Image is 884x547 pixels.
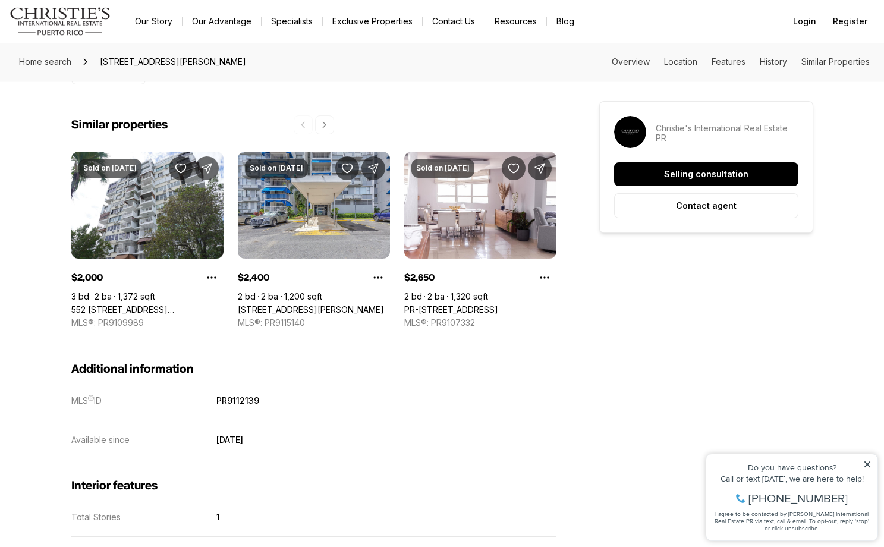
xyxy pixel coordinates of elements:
a: 1246 Ave LUIS VIGOREAUX 1204 #701, GUAYNABO PR, 00966 [238,304,384,315]
a: Home search [14,52,76,71]
a: Skip to: Features [712,56,745,67]
nav: Page section menu [612,57,870,67]
p: [DATE] [216,435,243,445]
button: Login [786,10,823,33]
a: Resources [485,13,546,30]
button: Share Property [361,156,385,180]
span: [STREET_ADDRESS][PERSON_NAME] [95,52,251,71]
p: Sold on [DATE] [416,164,470,173]
div: Do you have questions? [12,27,172,35]
h3: Interior features [71,479,556,493]
button: Property options [366,266,390,290]
p: Available since [71,435,130,445]
button: Property options [200,266,224,290]
span: Register [833,17,867,26]
p: Contact agent [676,201,737,210]
p: Christie's International Real Estate PR [656,124,798,143]
button: Selling consultation [614,162,798,186]
span: [PHONE_NUMBER] [49,56,148,68]
div: Call or text [DATE], we are here to help! [12,38,172,46]
button: Previous properties [294,115,313,134]
a: Our Advantage [183,13,261,30]
a: Specialists [262,13,322,30]
button: Share Property [528,156,552,180]
button: Property options [533,266,556,290]
span: Login [793,17,816,26]
a: Skip to: Location [664,56,697,67]
a: Exclusive Properties [323,13,422,30]
a: Skip to: Similar Properties [801,56,870,67]
a: 552 CALLE AUSTREAL #704, SAN JUAN PR, 00920 [71,304,224,315]
a: Skip to: Overview [612,56,650,67]
p: Total Stories [71,512,121,522]
button: Save Property: 1246 Ave LUIS VIGOREAUX 1204 #701 [335,156,359,180]
button: Next properties [315,115,334,134]
button: Share Property [195,156,219,180]
span: Home search [19,56,71,67]
h2: Similar properties [71,118,168,133]
button: Register [826,10,874,33]
span: Ⓡ [88,394,94,401]
p: MLS ID [71,395,102,405]
p: PR9112139 [216,395,259,405]
a: Blog [547,13,584,30]
button: Save Property: PR-833 PR-833 RD #604 [502,156,526,180]
p: 1 [216,512,220,522]
p: Selling consultation [664,169,748,179]
a: Our Story [125,13,182,30]
a: PR-833 PR-833 RD #604, GUAYNABO PR, 00969 [404,304,498,315]
p: Sold on [DATE] [83,164,137,173]
button: Save Property: 552 CALLE AUSTREAL #704 [169,156,193,180]
a: Skip to: History [760,56,787,67]
button: Contact agent [614,193,798,218]
h3: Additional information [71,362,556,376]
span: I agree to be contacted by [PERSON_NAME] International Real Estate PR via text, call & email. To ... [15,73,169,96]
button: Contact Us [423,13,485,30]
img: logo [10,7,111,36]
p: Sold on [DATE] [250,164,303,173]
